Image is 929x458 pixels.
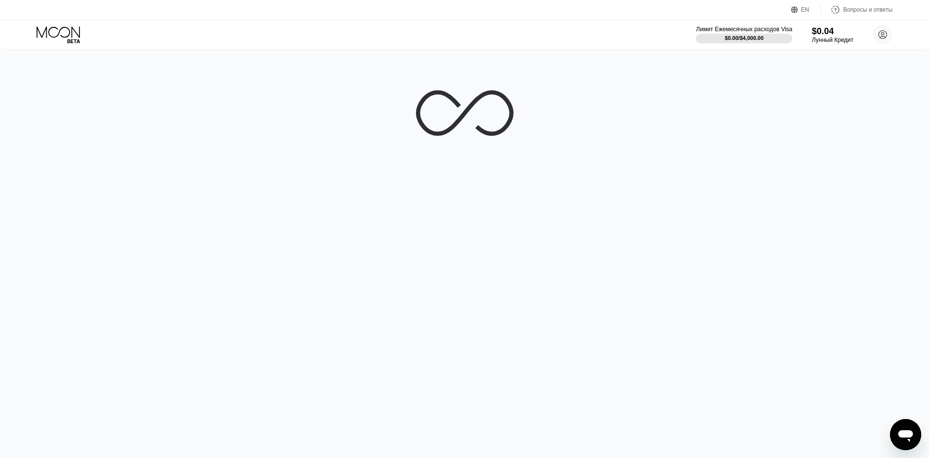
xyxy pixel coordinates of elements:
[696,26,792,43] div: Лимит Ежемесячных расходов Visa$0.00/$4,000.00
[725,35,764,41] div: $0.00 / $4,000.00
[821,5,892,15] div: Вопросы и ответы
[801,6,810,13] div: EN
[812,26,853,43] div: $0.04Лунный Кредит
[843,6,892,13] div: Вопросы и ответы
[812,26,853,37] div: $0.04
[696,26,792,33] div: Лимит Ежемесячных расходов Visa
[890,419,921,450] iframe: Кнопка, открывающая окно обмена сообщениями; идёт разговор
[812,37,853,43] div: Лунный Кредит
[791,5,821,15] div: EN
